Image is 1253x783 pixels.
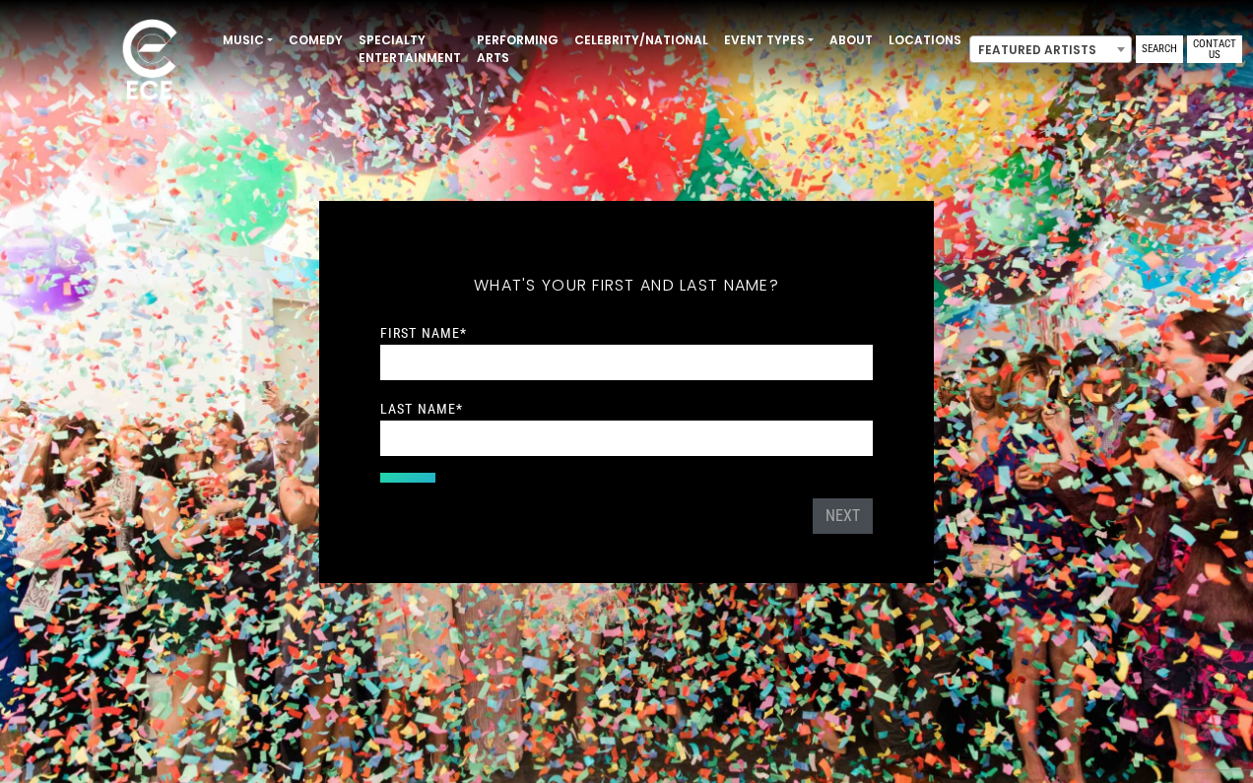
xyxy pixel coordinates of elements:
a: Search [1136,35,1183,63]
a: About [822,24,881,57]
a: Comedy [281,24,351,57]
span: Featured Artists [969,35,1132,63]
img: ece_new_logo_whitev2-1.png [100,14,199,109]
a: Locations [881,24,969,57]
a: Contact Us [1187,35,1242,63]
a: Music [215,24,281,57]
a: Performing Arts [469,24,566,75]
label: First Name [380,324,467,342]
h5: What's your first and last name? [380,250,873,321]
span: Featured Artists [970,36,1131,64]
label: Last Name [380,400,463,418]
a: Specialty Entertainment [351,24,469,75]
a: Celebrity/National [566,24,716,57]
a: Event Types [716,24,822,57]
